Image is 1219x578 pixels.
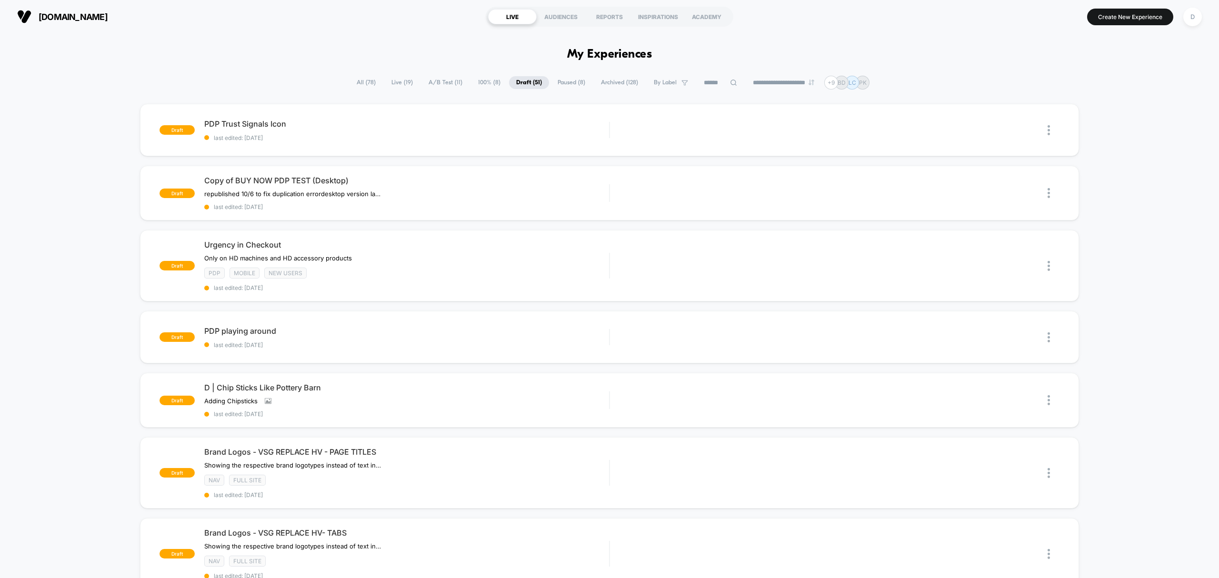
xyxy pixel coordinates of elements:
[585,9,634,24] div: REPORTS
[160,125,195,135] span: draft
[204,556,224,567] span: NAV
[550,76,592,89] span: Paused ( 8 )
[204,542,381,550] span: Showing the respective brand logotypes instead of text in tabs
[204,491,609,498] span: last edited: [DATE]
[204,461,381,469] span: Showing the respective brand logotypes instead of text in tabs
[229,556,266,567] span: Full site
[204,119,609,129] span: PDP Trust Signals Icon
[204,475,224,486] span: NAV
[204,326,609,336] span: PDP playing around
[160,396,195,405] span: draft
[160,189,195,198] span: draft
[160,549,195,558] span: draft
[859,79,867,86] p: PK
[17,10,31,24] img: Visually logo
[160,332,195,342] span: draft
[204,528,609,538] span: Brand Logos - VSG REPLACE HV- TABS
[204,190,381,198] span: republished 10/6 to fix duplication errordesktop version launched 8.29 - republished on 9/2 to en...
[1048,188,1050,198] img: close
[39,12,108,22] span: [DOMAIN_NAME]
[634,9,682,24] div: INSPIRATIONS
[204,341,609,349] span: last edited: [DATE]
[838,79,846,86] p: BD
[488,9,537,24] div: LIVE
[204,203,609,210] span: last edited: [DATE]
[1048,395,1050,405] img: close
[567,48,652,61] h1: My Experiences
[849,79,856,86] p: LC
[264,268,307,279] span: New Users
[594,76,645,89] span: Archived ( 128 )
[160,468,195,478] span: draft
[1183,8,1202,26] div: D
[1180,7,1205,27] button: D
[204,254,352,262] span: Only on HD machines and HD accessory products
[204,383,609,392] span: D | Chip Sticks Like Pottery Barn
[350,76,383,89] span: All ( 78 )
[204,397,258,405] span: Adding Chipsticks
[509,76,549,89] span: Draft ( 51 )
[160,261,195,270] span: draft
[421,76,470,89] span: A/B Test ( 11 )
[204,447,609,457] span: Brand Logos - VSG REPLACE HV - PAGE TITLES
[384,76,420,89] span: Live ( 19 )
[204,268,225,279] span: PDP
[230,268,260,279] span: Mobile
[1048,332,1050,342] img: close
[1048,125,1050,135] img: close
[1087,9,1173,25] button: Create New Experience
[654,79,677,86] span: By Label
[809,80,814,85] img: end
[204,240,609,249] span: Urgency in Checkout
[824,76,838,90] div: + 9
[682,9,731,24] div: ACADEMY
[471,76,508,89] span: 100% ( 8 )
[1048,261,1050,271] img: close
[1048,468,1050,478] img: close
[204,176,609,185] span: Copy of BUY NOW PDP TEST (Desktop)
[204,134,609,141] span: last edited: [DATE]
[229,475,266,486] span: Full site
[537,9,585,24] div: AUDIENCES
[204,284,609,291] span: last edited: [DATE]
[204,410,609,418] span: last edited: [DATE]
[14,9,110,24] button: [DOMAIN_NAME]
[1048,549,1050,559] img: close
